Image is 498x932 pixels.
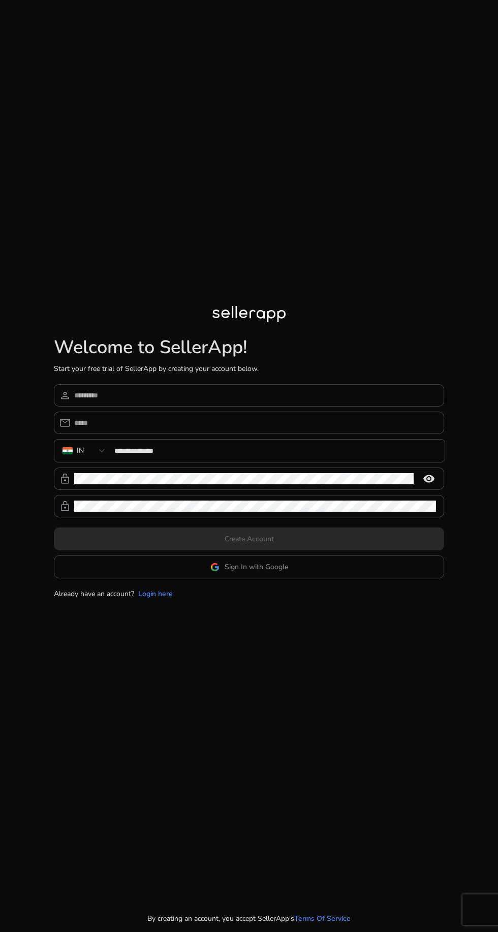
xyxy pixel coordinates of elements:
a: Terms Of Service [294,913,351,924]
mat-icon: remove_red_eye [417,473,441,485]
h1: Welcome to SellerApp! [54,336,444,358]
span: email [59,417,71,429]
p: Start your free trial of SellerApp by creating your account below. [54,363,444,374]
span: lock [59,473,71,485]
span: person [59,389,71,401]
p: Already have an account? [54,588,134,599]
div: IN [77,445,84,456]
a: Login here [138,588,173,599]
span: lock [59,500,71,512]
